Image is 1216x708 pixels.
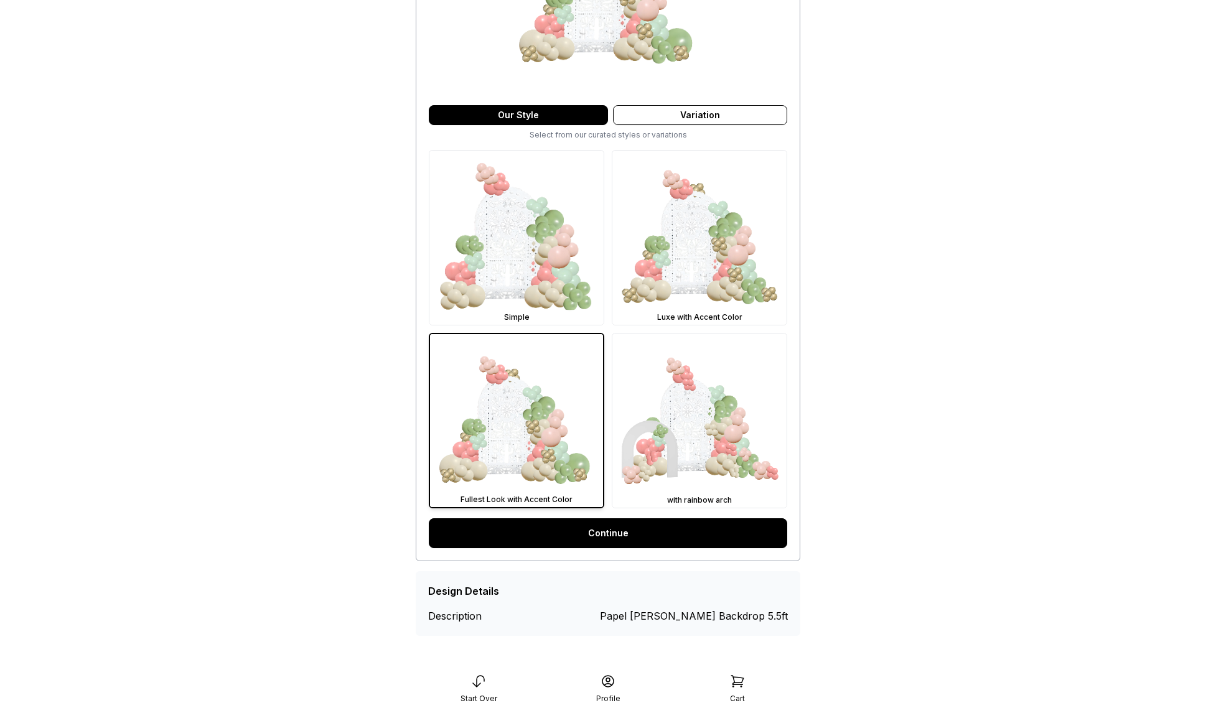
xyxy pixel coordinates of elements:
div: Design Details [428,584,499,599]
div: Cart [730,694,745,704]
img: Luxe with Accent Color [612,151,787,325]
div: Fullest Look with Accent Color [433,495,601,505]
div: Description [428,608,518,623]
div: Select from our curated styles or variations [429,130,787,140]
div: Start Over [461,694,497,704]
div: Our Style [429,105,608,125]
a: Continue [429,518,787,548]
div: Variation [613,105,787,125]
div: Profile [596,694,620,704]
div: with rainbow arch [615,495,784,505]
div: Luxe with Accent Color [615,312,784,322]
img: Simple [429,151,604,325]
div: Papel [PERSON_NAME] Backdrop 5.5ft [600,608,788,623]
img: Fullest Look with Accent Color [430,334,603,507]
div: Simple [432,312,601,322]
img: with rainbow arch [612,333,787,508]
